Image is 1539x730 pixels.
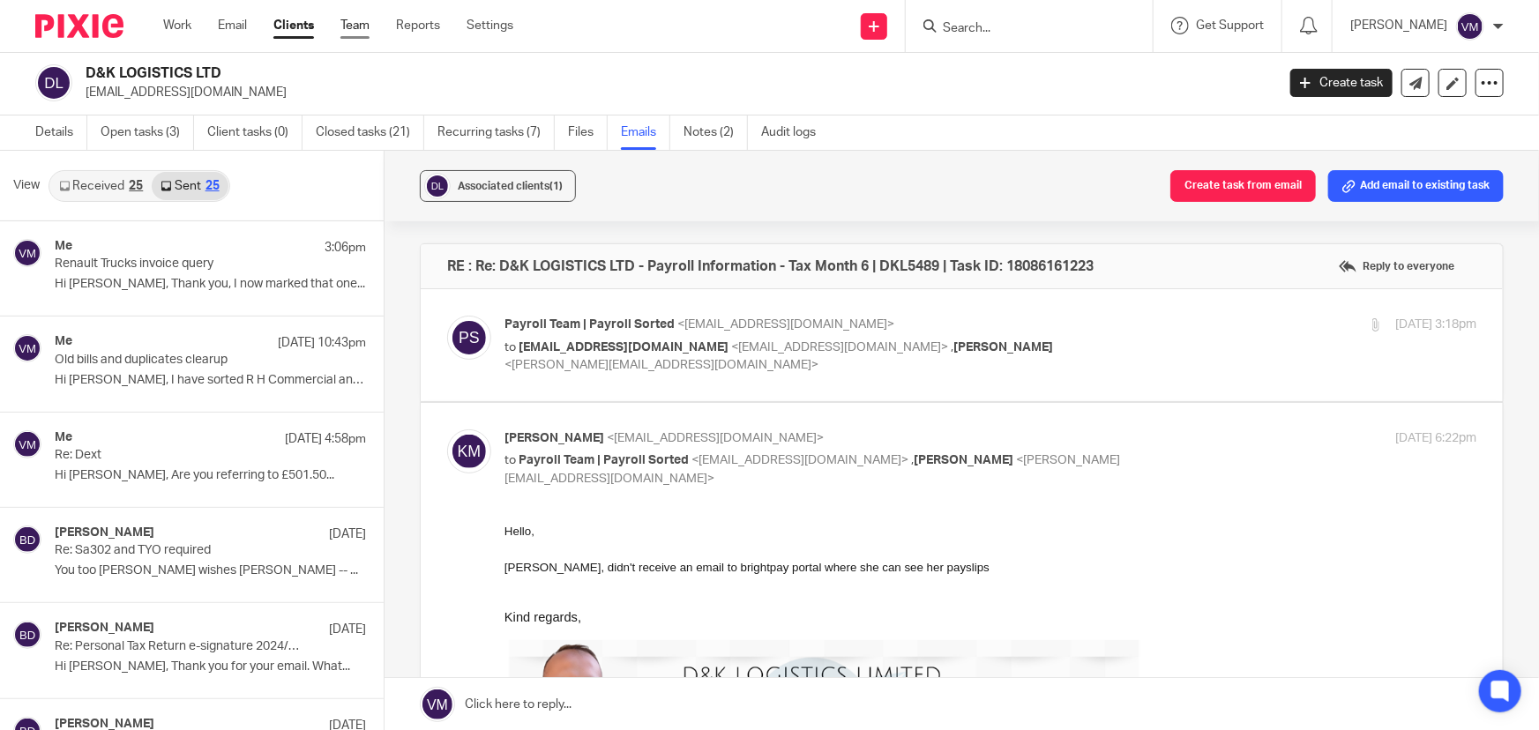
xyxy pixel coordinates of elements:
[94,383,139,424] img: A blue square with white letters AI-generated content may be incorrect.
[13,176,40,195] span: View
[396,17,440,34] a: Reports
[55,468,366,483] p: Hi [PERSON_NAME], Are you referring to £501.50...
[549,181,563,191] span: (1)
[101,115,194,150] a: Open tasks (3)
[4,117,636,344] img: 9D+f+QAAAABklEQVQDANBrDu2UjEV9AAAAAElFTkSuQmCC
[677,318,894,331] span: <[EMAIL_ADDRESS][DOMAIN_NAME]>
[279,412,339,427] a: A close up of a logo AI-generated content may be incorrect.
[607,432,824,444] span: <[EMAIL_ADDRESS][DOMAIN_NAME]>
[911,454,914,466] span: ,
[1196,19,1264,32] span: Get Support
[316,115,424,150] a: Closed tasks (21)
[13,334,41,362] img: svg%3E
[86,64,1028,83] h2: D&K LOGISTICS LTD
[1350,17,1447,34] p: [PERSON_NAME]
[420,170,576,202] button: Associated clients(1)
[447,257,1094,275] h4: RE : Re: D&K LOGISTICS LTD - Payroll Information - Tax Month 6 | DKL5489 | Task ID: 18086161223
[377,369,643,562] img: 1pSSNEAAAAGSURBVAMAikcTT8bfu+cAAAAASUVORK5CYII=
[340,17,370,34] a: Team
[35,14,123,38] img: Pixie
[278,334,366,352] p: [DATE] 10:43pm
[13,621,41,649] img: svg%3E
[424,173,451,199] img: svg%3E
[519,341,728,354] span: [EMAIL_ADDRESS][DOMAIN_NAME]
[953,341,1053,354] span: [PERSON_NAME]
[731,341,948,354] span: <[EMAIL_ADDRESS][DOMAIN_NAME]>
[55,659,366,674] p: Hi [PERSON_NAME], Thank you for your email. What...
[447,429,491,473] img: svg%3E
[941,21,1100,37] input: Search
[55,257,304,272] p: Renault Trucks invoice query
[467,17,513,34] a: Settings
[50,172,152,200] a: Received25
[232,383,275,424] img: A black and orange sign AI-generated content may be incorrect.
[189,384,228,424] img: A globe with a gradient of blue and purple lines AI-generated content may be incorrect.
[55,525,154,540] h4: [PERSON_NAME]
[55,543,304,558] p: Re: Sa302 and TYO required
[143,383,185,424] img: A blue circle with a white letter f in it AI-generated content may be incorrect.
[129,180,143,192] div: 25
[568,115,608,150] a: Files
[1170,170,1316,202] button: Create task from email
[163,17,191,34] a: Work
[951,341,953,354] span: ,
[55,639,304,654] p: Re: Personal Tax Return e-signature 2024/2025
[519,454,689,466] span: Payroll Team | Payroll Sorted
[6,513,365,549] img: 9+kWoWAAAABklEQVQDADc9BEN8lAibAAAAAElFTkSuQmCC
[6,383,91,424] img: A white van with blue frame AI-generated content may be incorrect.
[1456,12,1484,41] img: svg%3E
[1395,316,1476,334] p: [DATE] 3:18pm
[691,454,908,466] span: <[EMAIL_ADDRESS][DOMAIN_NAME]>
[205,180,220,192] div: 25
[55,373,366,388] p: Hi [PERSON_NAME], I have sorted R H Commercial and...
[189,412,228,427] a: A globe with a gradient of blue and purple lines AI-generated content may be incorrect.
[13,239,41,267] img: svg%3E
[914,454,1013,466] span: [PERSON_NAME]
[329,525,366,543] p: [DATE]
[761,115,829,150] a: Audit logs
[504,318,675,331] span: Payroll Team | Payroll Sorted
[504,454,1120,485] span: <[PERSON_NAME][EMAIL_ADDRESS][DOMAIN_NAME]>
[6,443,365,513] img: 2qhOS8AAAAGSURBVAMAN21F6LhOIg8AAAAASUVORK5CYII=
[504,341,516,354] span: to
[13,525,41,554] img: svg%3E
[1328,170,1504,202] button: Add email to existing task
[458,181,563,191] span: Associated clients
[94,412,139,427] a: A blue square with white letters AI-generated content may be incorrect.
[152,172,228,200] a: Sent25
[55,239,72,254] h4: Me
[447,316,491,360] img: svg%3E
[55,448,304,463] p: Re: Dext
[55,353,304,368] p: Old bills and duplicates clearup
[55,277,366,292] p: Hi [PERSON_NAME], Thank you, I now marked that one...
[218,17,247,34] a: Email
[232,412,275,427] a: A black and orange sign AI-generated content may be incorrect.
[143,412,185,427] a: A blue circle with a white letter f in it AI-generated content may be incorrect.
[55,430,72,445] h4: Me
[1290,69,1393,97] a: Create task
[504,432,604,444] span: [PERSON_NAME]
[86,84,1264,101] p: [EMAIL_ADDRESS][DOMAIN_NAME]
[55,334,72,349] h4: Me
[621,115,670,150] a: Emails
[437,115,555,150] a: Recurring tasks (7)
[1334,253,1459,279] label: Reply to everyone
[504,454,516,466] span: to
[13,430,41,458] img: svg%3E
[325,239,366,257] p: 3:06pm
[329,621,366,638] p: [DATE]
[273,17,314,34] a: Clients
[55,563,366,578] p: You too [PERSON_NAME] wishes [PERSON_NAME] -- ...
[504,359,818,371] span: <[PERSON_NAME][EMAIL_ADDRESS][DOMAIN_NAME]>
[279,385,339,424] img: A close up of a logo AI-generated content may be incorrect.
[35,115,87,150] a: Details
[684,115,748,150] a: Notes (2)
[207,115,303,150] a: Client tasks (0)
[35,64,72,101] img: svg%3E
[285,430,366,448] p: [DATE] 4:58pm
[55,621,154,636] h4: [PERSON_NAME]
[1395,429,1476,448] p: [DATE] 6:22pm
